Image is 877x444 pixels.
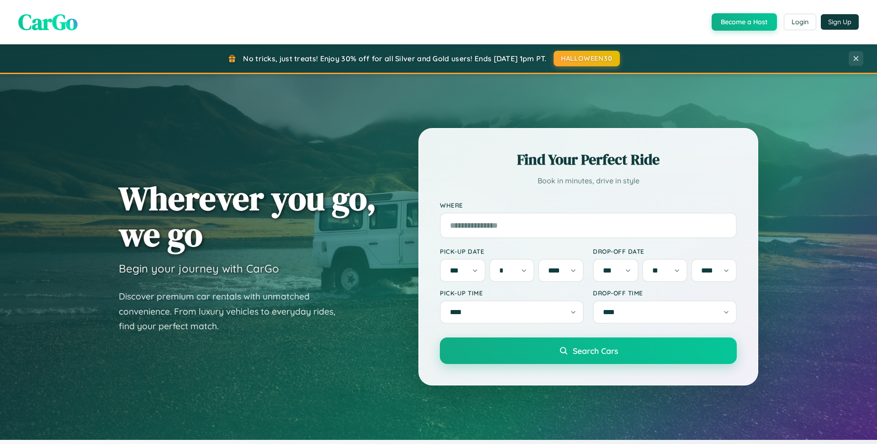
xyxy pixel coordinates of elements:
[554,51,620,66] button: HALLOWEEN30
[119,180,376,252] h1: Wherever you go, we go
[440,150,737,170] h2: Find Your Perfect Ride
[243,54,546,63] span: No tricks, just treats! Enjoy 30% off for all Silver and Gold users! Ends [DATE] 1pm PT.
[440,174,737,187] p: Book in minutes, drive in style
[119,289,347,334] p: Discover premium car rentals with unmatched convenience. From luxury vehicles to everyday rides, ...
[573,346,618,356] span: Search Cars
[18,7,78,37] span: CarGo
[712,13,777,31] button: Become a Host
[593,289,737,297] label: Drop-off Time
[440,247,584,255] label: Pick-up Date
[440,337,737,364] button: Search Cars
[440,289,584,297] label: Pick-up Time
[593,247,737,255] label: Drop-off Date
[440,201,737,209] label: Where
[784,14,816,30] button: Login
[119,262,279,275] h3: Begin your journey with CarGo
[821,14,859,30] button: Sign Up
